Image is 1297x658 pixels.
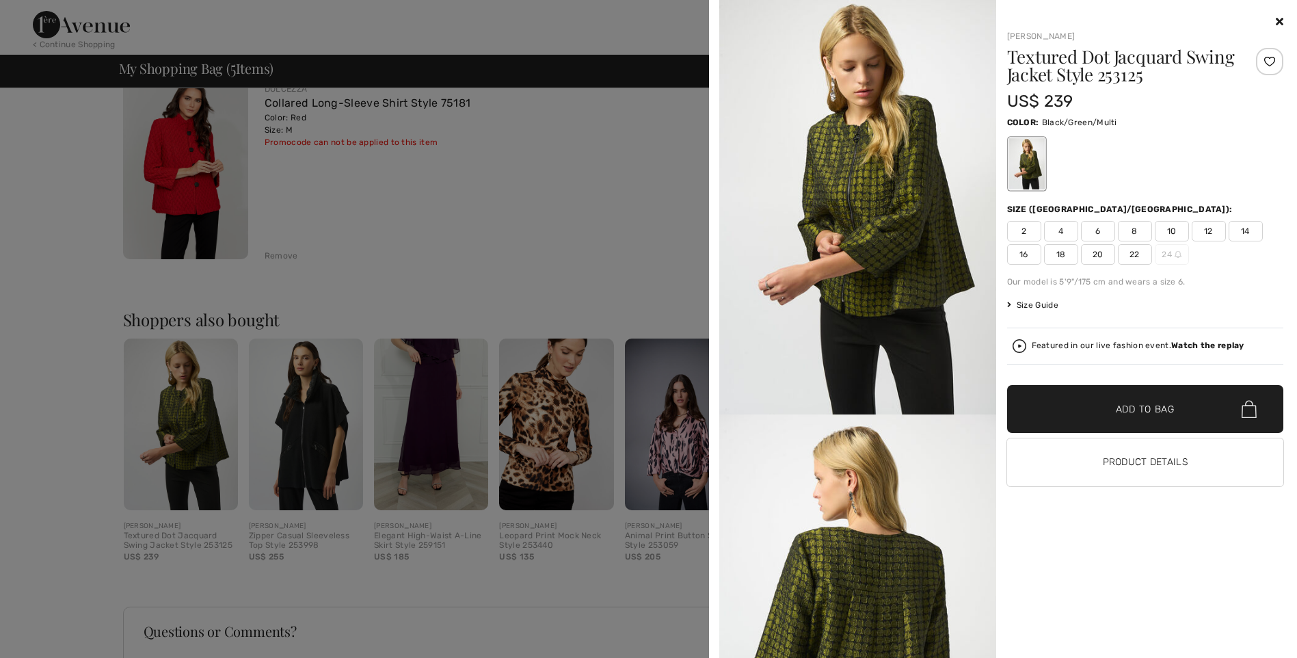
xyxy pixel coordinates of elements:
div: Featured in our live fashion event. [1032,341,1244,350]
span: 22 [1118,244,1152,265]
img: Watch the replay [1013,339,1026,353]
span: 18 [1044,244,1078,265]
span: 24 [1155,244,1189,265]
div: Size ([GEOGRAPHIC_DATA]/[GEOGRAPHIC_DATA]): [1007,203,1235,215]
img: Bag.svg [1242,400,1257,418]
span: US$ 239 [1007,92,1073,111]
span: 12 [1192,221,1226,241]
span: 6 [1081,221,1115,241]
div: Black/Green/Multi [1008,138,1044,189]
span: 20 [1081,244,1115,265]
a: [PERSON_NAME] [1007,31,1075,41]
span: 14 [1229,221,1263,241]
span: 2 [1007,221,1041,241]
span: 10 [1155,221,1189,241]
span: 16 [1007,244,1041,265]
span: Add to Bag [1116,402,1175,417]
span: Color: [1007,118,1039,127]
button: Add to Bag [1007,385,1284,433]
span: Help [31,10,59,22]
h1: Textured Dot Jacquard Swing Jacket Style 253125 [1007,48,1238,83]
span: Size Guide [1007,299,1058,311]
img: ring-m.svg [1175,251,1181,258]
button: Product Details [1007,438,1284,486]
strong: Watch the replay [1171,341,1244,350]
span: 8 [1118,221,1152,241]
span: Black/Green/Multi [1042,118,1117,127]
span: 4 [1044,221,1078,241]
div: Our model is 5'9"/175 cm and wears a size 6. [1007,276,1284,288]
